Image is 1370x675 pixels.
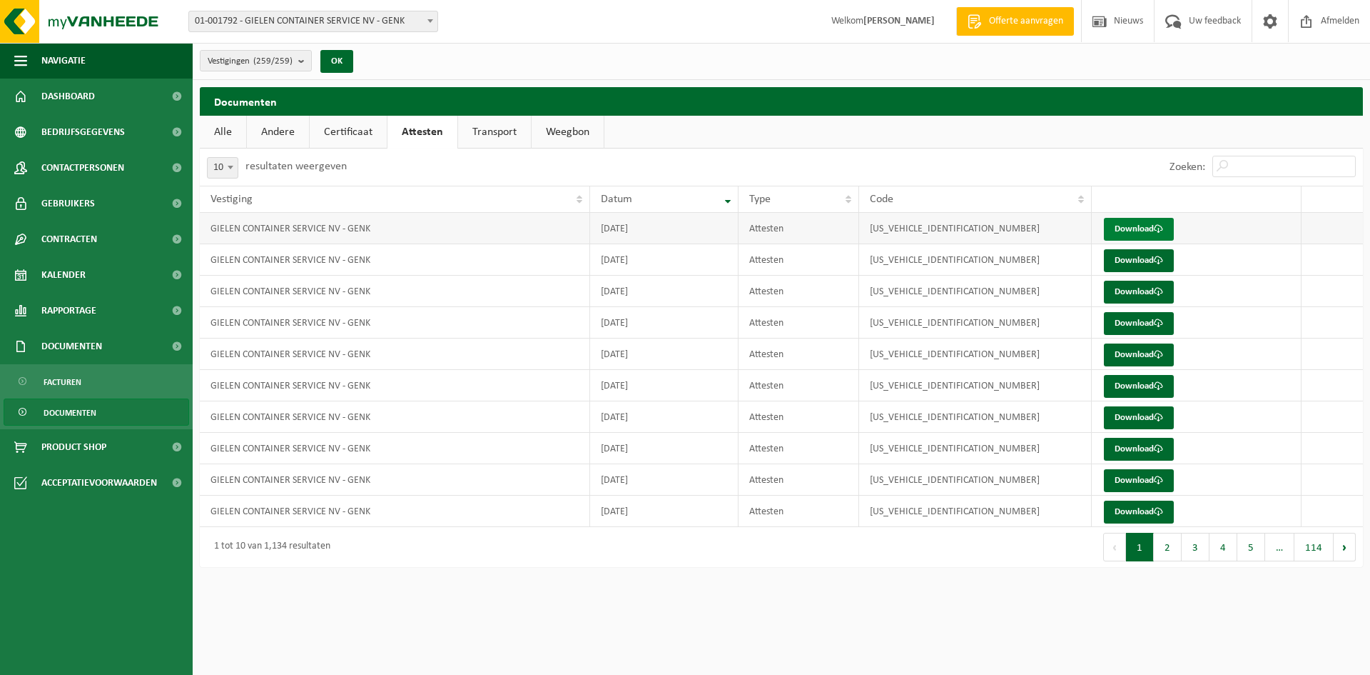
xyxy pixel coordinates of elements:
[739,339,859,370] td: Attesten
[200,496,590,527] td: GIELEN CONTAINER SERVICE NV - GENK
[208,51,293,72] span: Vestigingen
[739,276,859,307] td: Attesten
[1104,249,1174,272] a: Download
[590,464,739,496] td: [DATE]
[188,11,438,32] span: 01-001792 - GIELEN CONTAINER SERVICE NV - GENK
[590,276,739,307] td: [DATE]
[1104,438,1174,461] a: Download
[859,464,1092,496] td: [US_VEHICLE_IDENTIFICATION_NUMBER]
[601,194,632,205] span: Datum
[1294,533,1334,561] button: 114
[200,116,246,149] a: Alle
[245,161,347,172] label: resultaten weergeven
[532,116,604,149] a: Weegbon
[200,50,312,71] button: Vestigingen(259/259)
[458,116,531,149] a: Transport
[247,116,309,149] a: Andere
[590,401,739,433] td: [DATE]
[863,16,935,26] strong: [PERSON_NAME]
[859,213,1092,244] td: [US_VEHICLE_IDENTIFICATION_NUMBER]
[41,79,95,114] span: Dashboard
[200,464,590,496] td: GIELEN CONTAINER SERVICE NV - GENK
[739,307,859,339] td: Attesten
[44,369,81,396] span: Facturen
[1334,533,1356,561] button: Next
[200,87,1363,115] h2: Documenten
[200,370,590,401] td: GIELEN CONTAINER SERVICE NV - GENK
[590,339,739,370] td: [DATE]
[985,14,1067,29] span: Offerte aanvragen
[44,399,96,426] span: Documenten
[41,150,124,186] span: Contactpersonen
[1104,375,1174,398] a: Download
[859,244,1092,276] td: [US_VEHICLE_IDENTIFICATION_NUMBER]
[210,194,253,205] span: Vestiging
[1237,533,1265,561] button: 5
[320,50,353,73] button: OK
[1104,281,1174,304] a: Download
[739,244,859,276] td: Attesten
[1169,161,1205,173] label: Zoeken:
[1154,533,1182,561] button: 2
[41,429,106,465] span: Product Shop
[4,399,189,426] a: Documenten
[207,157,238,179] span: 10
[590,244,739,276] td: [DATE]
[739,401,859,433] td: Attesten
[200,433,590,464] td: GIELEN CONTAINER SERVICE NV - GENK
[590,370,739,401] td: [DATE]
[200,276,590,307] td: GIELEN CONTAINER SERVICE NV - GENK
[41,465,157,501] span: Acceptatievoorwaarden
[1103,533,1126,561] button: Previous
[739,213,859,244] td: Attesten
[387,116,457,149] a: Attesten
[739,433,859,464] td: Attesten
[189,11,437,31] span: 01-001792 - GIELEN CONTAINER SERVICE NV - GENK
[859,370,1092,401] td: [US_VEHICLE_IDENTIFICATION_NUMBER]
[956,7,1074,36] a: Offerte aanvragen
[208,158,238,178] span: 10
[1104,469,1174,492] a: Download
[739,496,859,527] td: Attesten
[200,213,590,244] td: GIELEN CONTAINER SERVICE NV - GENK
[1209,533,1237,561] button: 4
[200,244,590,276] td: GIELEN CONTAINER SERVICE NV - GENK
[41,186,95,221] span: Gebruikers
[1104,218,1174,241] a: Download
[739,464,859,496] td: Attesten
[859,496,1092,527] td: [US_VEHICLE_IDENTIFICATION_NUMBER]
[253,56,293,66] count: (259/259)
[41,329,102,364] span: Documenten
[1104,312,1174,335] a: Download
[41,257,86,293] span: Kalender
[1104,406,1174,429] a: Download
[870,194,893,205] span: Code
[749,194,771,205] span: Type
[590,213,739,244] td: [DATE]
[310,116,387,149] a: Certificaat
[207,534,330,560] div: 1 tot 10 van 1,134 resultaten
[1126,533,1154,561] button: 1
[41,43,86,79] span: Navigatie
[200,339,590,370] td: GIELEN CONTAINER SERVICE NV - GENK
[1265,533,1294,561] span: …
[590,307,739,339] td: [DATE]
[859,339,1092,370] td: [US_VEHICLE_IDENTIFICATION_NUMBER]
[200,307,590,339] td: GIELEN CONTAINER SERVICE NV - GENK
[4,368,189,395] a: Facturen
[859,401,1092,433] td: [US_VEHICLE_IDENTIFICATION_NUMBER]
[859,276,1092,307] td: [US_VEHICLE_IDENTIFICATION_NUMBER]
[739,370,859,401] td: Attesten
[590,496,739,527] td: [DATE]
[859,307,1092,339] td: [US_VEHICLE_IDENTIFICATION_NUMBER]
[859,433,1092,464] td: [US_VEHICLE_IDENTIFICATION_NUMBER]
[200,401,590,433] td: GIELEN CONTAINER SERVICE NV - GENK
[1104,501,1174,524] a: Download
[41,221,97,257] span: Contracten
[1104,344,1174,366] a: Download
[41,293,96,329] span: Rapportage
[1182,533,1209,561] button: 3
[41,114,125,150] span: Bedrijfsgegevens
[590,433,739,464] td: [DATE]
